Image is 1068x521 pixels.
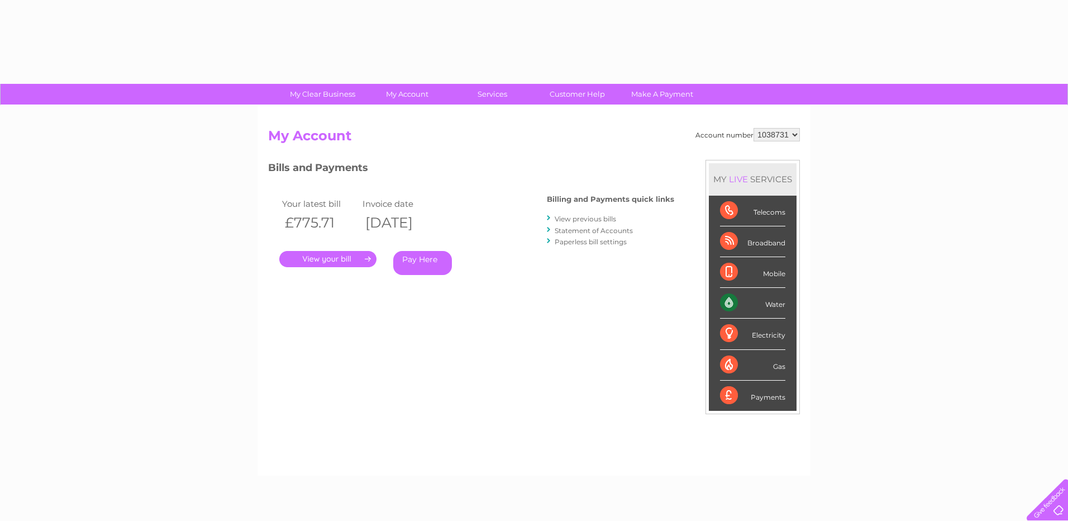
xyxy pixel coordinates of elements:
[720,257,785,288] div: Mobile
[360,211,440,234] th: [DATE]
[446,84,538,105] a: Services
[268,160,674,179] h3: Bills and Payments
[279,211,360,234] th: £775.71
[555,226,633,235] a: Statement of Accounts
[276,84,369,105] a: My Clear Business
[360,196,440,211] td: Invoice date
[547,195,674,203] h4: Billing and Payments quick links
[268,128,800,149] h2: My Account
[720,226,785,257] div: Broadband
[361,84,454,105] a: My Account
[555,215,616,223] a: View previous bills
[393,251,452,275] a: Pay Here
[279,196,360,211] td: Your latest bill
[720,288,785,319] div: Water
[720,350,785,381] div: Gas
[279,251,376,267] a: .
[727,174,750,184] div: LIVE
[720,319,785,349] div: Electricity
[616,84,708,105] a: Make A Payment
[555,238,627,246] a: Paperless bill settings
[720,381,785,411] div: Payments
[531,84,623,105] a: Customer Help
[709,163,797,195] div: MY SERVICES
[720,196,785,226] div: Telecoms
[695,128,800,141] div: Account number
